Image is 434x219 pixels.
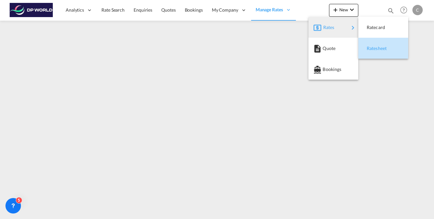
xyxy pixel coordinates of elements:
span: Rates [323,21,331,34]
md-icon: icon-chevron-right [349,24,357,32]
span: Ratecard [367,21,374,34]
span: Ratesheet [367,42,374,55]
div: Quote [314,40,353,56]
button: Bookings [308,59,358,80]
button: Quote [308,38,358,59]
div: Ratesheet [363,40,403,56]
span: Bookings [323,63,330,76]
div: Ratecard [363,19,403,35]
span: Quote [323,42,330,55]
div: Bookings [314,61,353,77]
